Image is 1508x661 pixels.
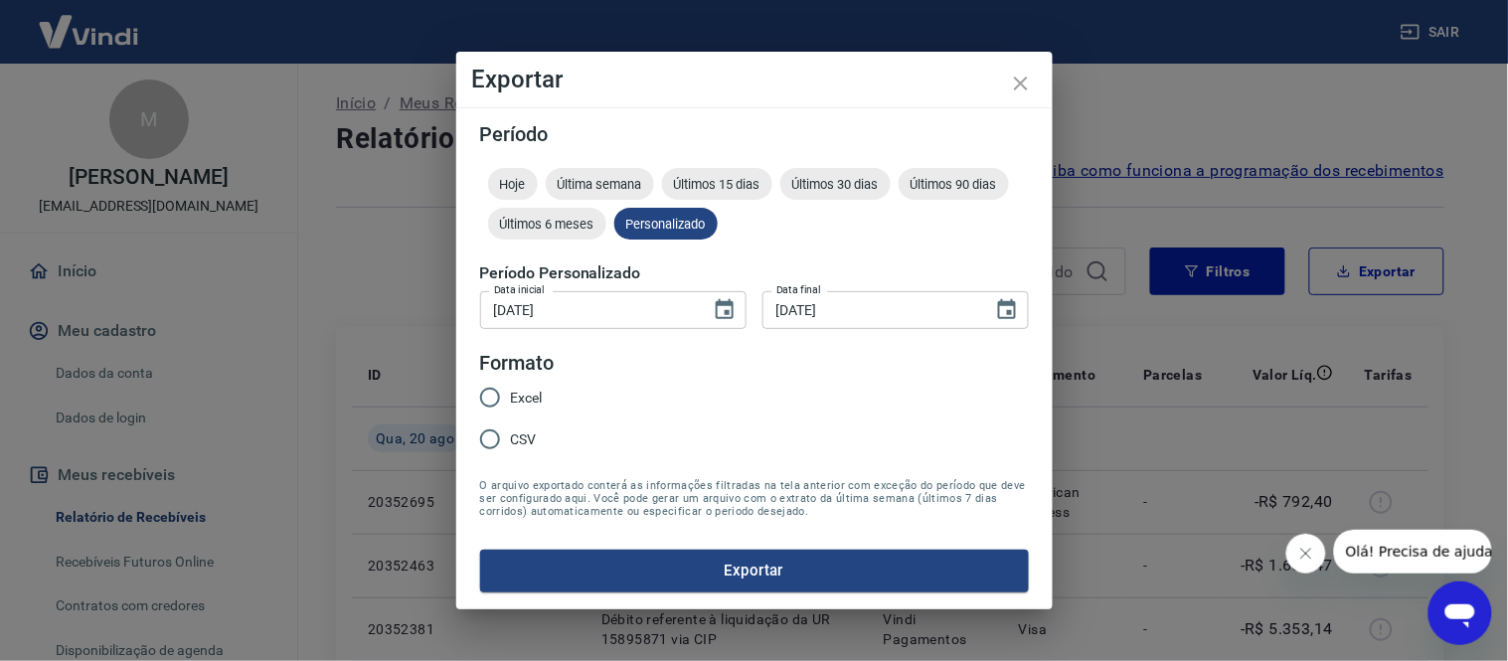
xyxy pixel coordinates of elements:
[480,124,1029,144] h5: Período
[780,177,891,192] span: Últimos 30 dias
[987,290,1027,330] button: Choose date, selected date is 20 de ago de 2025
[511,388,543,409] span: Excel
[780,168,891,200] div: Últimos 30 dias
[997,60,1045,107] button: close
[488,177,538,192] span: Hoje
[1334,530,1492,574] iframe: Mensagem da empresa
[480,479,1029,518] span: O arquivo exportado conterá as informações filtradas na tela anterior com exceção do período que ...
[1428,581,1492,645] iframe: Botão para abrir a janela de mensagens
[480,550,1029,591] button: Exportar
[472,68,1037,91] h4: Exportar
[614,217,718,232] span: Personalizado
[614,208,718,240] div: Personalizado
[488,217,606,232] span: Últimos 6 meses
[494,282,545,297] label: Data inicial
[12,14,167,30] span: Olá! Precisa de ajuda?
[762,291,979,328] input: DD/MM/YYYY
[480,349,555,378] legend: Formato
[705,290,745,330] button: Choose date, selected date is 20 de ago de 2025
[546,177,654,192] span: Última semana
[480,263,1029,283] h5: Período Personalizado
[776,282,821,297] label: Data final
[1286,534,1326,574] iframe: Fechar mensagem
[546,168,654,200] div: Última semana
[899,168,1009,200] div: Últimos 90 dias
[488,168,538,200] div: Hoje
[480,291,697,328] input: DD/MM/YYYY
[662,177,772,192] span: Últimos 15 dias
[899,177,1009,192] span: Últimos 90 dias
[511,429,537,450] span: CSV
[488,208,606,240] div: Últimos 6 meses
[662,168,772,200] div: Últimos 15 dias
